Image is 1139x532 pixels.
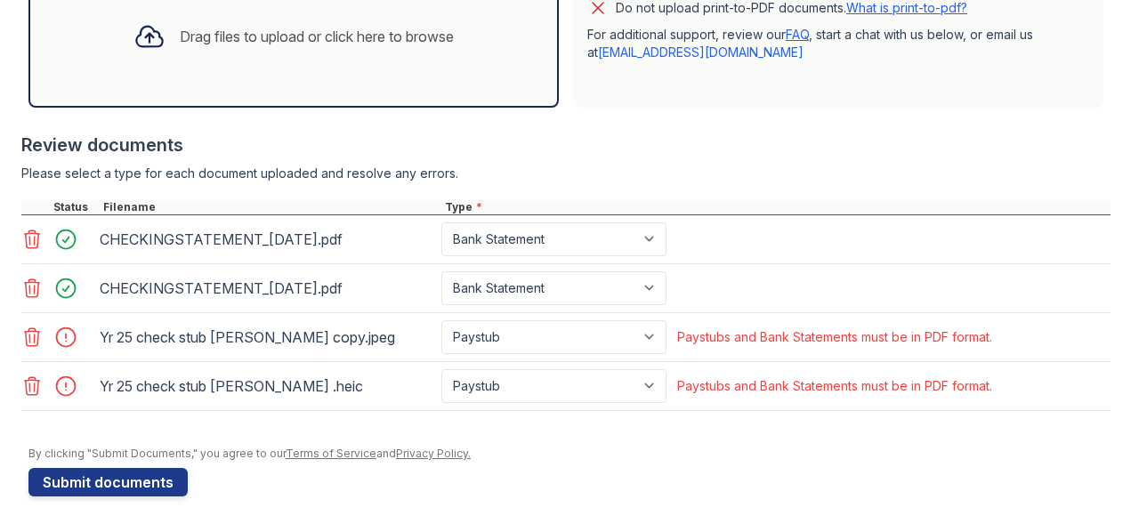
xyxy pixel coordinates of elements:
div: Filename [100,200,441,214]
div: Drag files to upload or click here to browse [180,26,454,47]
div: CHECKINGSTATEMENT_[DATE].pdf [100,225,434,254]
div: Paystubs and Bank Statements must be in PDF format. [677,377,992,395]
a: FAQ [786,27,809,42]
p: For additional support, review our , start a chat with us below, or email us at [587,26,1089,61]
a: [EMAIL_ADDRESS][DOMAIN_NAME] [598,44,804,60]
div: Paystubs and Bank Statements must be in PDF format. [677,328,992,346]
div: Yr 25 check stub [PERSON_NAME] .heic [100,372,434,400]
div: CHECKINGSTATEMENT_[DATE].pdf [100,274,434,302]
div: By clicking "Submit Documents," you agree to our and [28,447,1111,461]
div: Review documents [21,133,1111,157]
div: Status [50,200,100,214]
a: Terms of Service [286,447,376,460]
div: Yr 25 check stub [PERSON_NAME] copy.jpeg [100,323,434,351]
div: Type [441,200,1111,214]
div: Please select a type for each document uploaded and resolve any errors. [21,165,1111,182]
button: Submit documents [28,468,188,496]
a: Privacy Policy. [396,447,471,460]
